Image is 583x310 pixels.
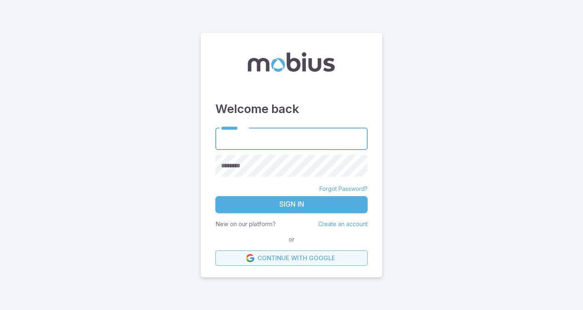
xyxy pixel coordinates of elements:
[215,100,368,118] h3: Welcome back
[318,220,368,227] a: Create an account
[319,185,368,193] a: Forgot Password?
[215,250,368,266] a: Continue with Google
[287,235,296,244] span: or
[215,196,368,213] button: Sign In
[215,220,276,229] p: New on our platform?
